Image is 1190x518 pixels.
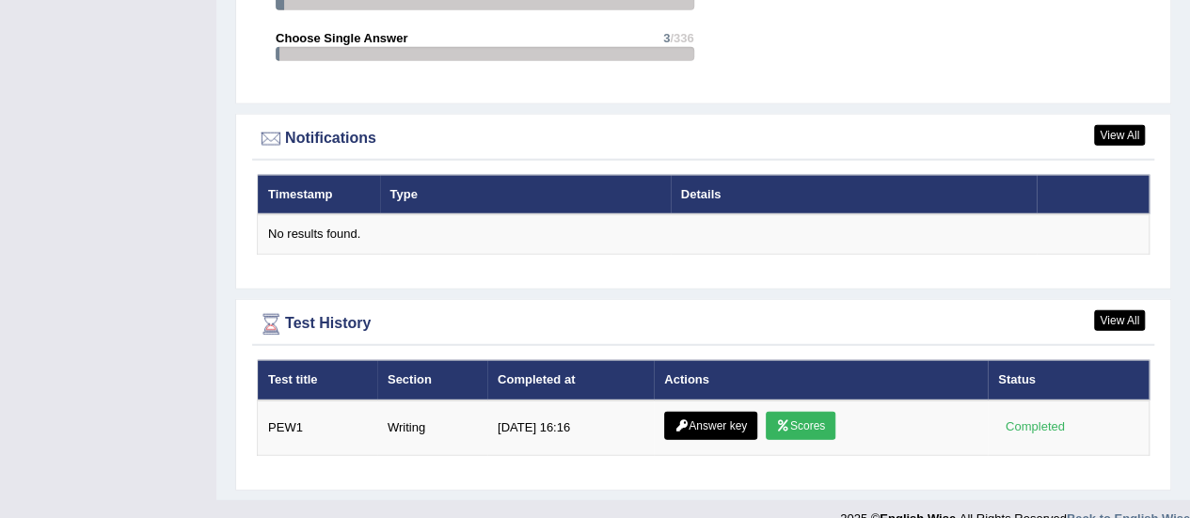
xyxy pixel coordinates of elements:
td: Writing [377,400,487,456]
th: Details [671,175,1037,214]
div: Completed [998,417,1071,437]
th: Section [377,360,487,400]
span: /336 [670,31,693,45]
a: View All [1094,310,1145,331]
th: Completed at [487,360,654,400]
div: Notifications [257,125,1150,153]
th: Timestamp [258,175,380,214]
td: PEW1 [258,400,377,456]
div: No results found. [268,226,1138,243]
div: Test History [257,310,1150,338]
th: Type [380,175,671,214]
a: View All [1094,125,1145,146]
span: 3 [663,31,670,45]
a: Scores [766,412,835,440]
a: Answer key [664,412,757,440]
strong: Choose Single Answer [276,31,407,45]
th: Actions [654,360,988,400]
td: [DATE] 16:16 [487,400,654,456]
th: Test title [258,360,377,400]
th: Status [988,360,1149,400]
